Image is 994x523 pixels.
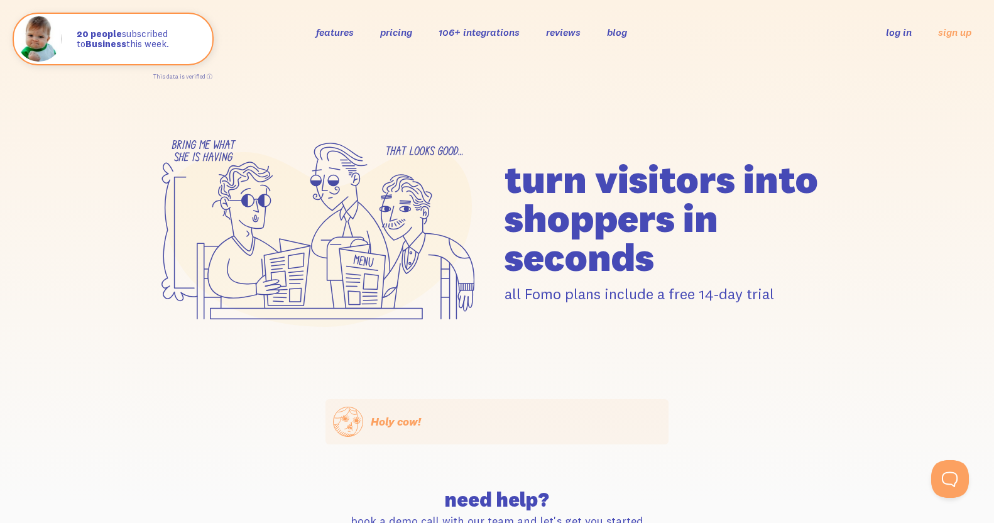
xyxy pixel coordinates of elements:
iframe: Help Scout Beacon - Open [931,460,969,498]
img: Fomo [16,16,62,62]
a: log in [886,26,912,38]
a: features [316,26,354,38]
p: all Fomo plans include a free 14-day trial [505,284,848,304]
a: blog [607,26,627,38]
a: 106+ integrations [439,26,520,38]
strong: 20 people [77,28,122,40]
span: Holy cow! [371,414,421,429]
h1: turn visitors into shoppers in seconds [505,160,848,277]
h2: need help? [333,490,661,510]
a: reviews [546,26,581,38]
a: pricing [380,26,412,38]
a: sign up [938,26,971,39]
strong: Business [85,38,126,50]
a: This data is verified ⓘ [153,73,212,80]
p: subscribed to this week. [77,29,200,50]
